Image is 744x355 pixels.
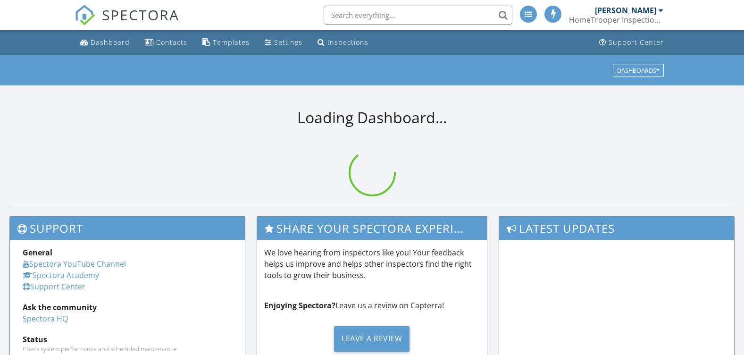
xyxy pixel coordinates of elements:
a: Spectora YouTube Channel [23,259,126,269]
button: Dashboards [613,64,664,77]
div: Contacts [156,38,187,47]
div: [PERSON_NAME] [595,6,656,15]
strong: Enjoying Spectora? [264,300,335,311]
div: Ask the community [23,302,232,313]
div: Leave a Review [334,326,410,352]
h3: Share Your Spectora Experience [257,217,486,240]
div: HomeTrooper Inspection Services [569,15,663,25]
a: Settings [261,34,306,51]
div: Status [23,334,232,345]
strong: General [23,247,52,258]
a: SPECTORA [75,13,179,33]
div: Dashboards [617,67,660,74]
div: Check system performance and scheduled maintenance. [23,345,232,353]
input: Search everything... [324,6,512,25]
p: Leave us a review on Capterra! [264,300,479,311]
a: Support Center [595,34,668,51]
div: Templates [213,38,250,47]
div: Support Center [609,38,664,47]
span: SPECTORA [102,5,179,25]
a: Spectora Academy [23,270,99,280]
a: Templates [199,34,253,51]
div: Inspections [327,38,368,47]
div: Settings [274,38,302,47]
h3: Support [10,217,245,240]
h3: Latest Updates [499,217,734,240]
a: Support Center [23,281,85,292]
a: Spectora HQ [23,313,68,324]
div: Dashboard [91,38,130,47]
img: The Best Home Inspection Software - Spectora [75,5,95,25]
a: Inspections [314,34,372,51]
a: Contacts [141,34,191,51]
p: We love hearing from inspectors like you! Your feedback helps us improve and helps other inspecto... [264,247,479,281]
a: Dashboard [76,34,134,51]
